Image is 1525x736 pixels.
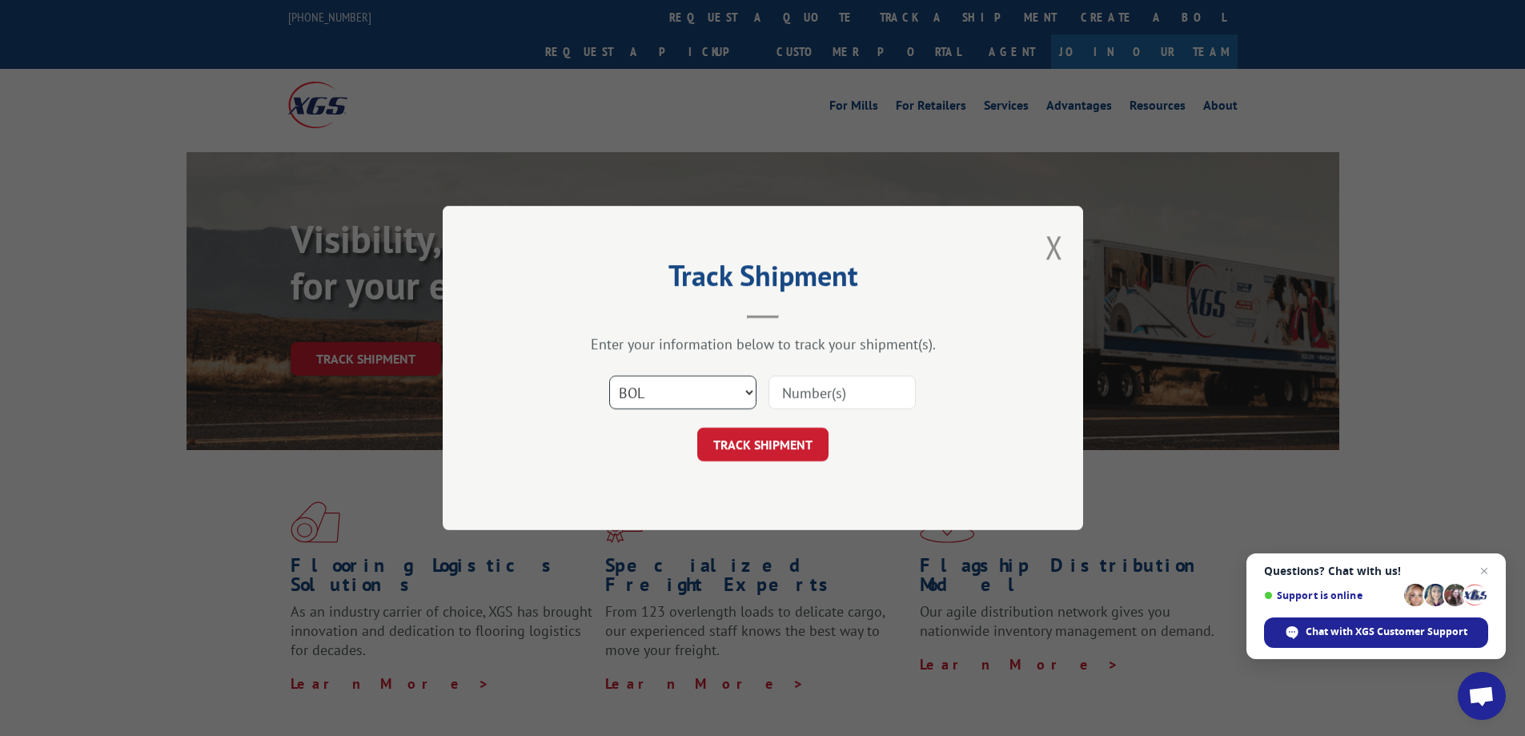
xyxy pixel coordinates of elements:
input: Number(s) [769,376,916,409]
div: Enter your information below to track your shipment(s). [523,335,1003,353]
span: Close chat [1475,561,1494,581]
div: Chat with XGS Customer Support [1264,617,1488,648]
button: Close modal [1045,226,1063,268]
span: Questions? Chat with us! [1264,565,1488,577]
h2: Track Shipment [523,264,1003,295]
span: Chat with XGS Customer Support [1306,625,1467,639]
button: TRACK SHIPMENT [697,428,829,461]
div: Open chat [1458,672,1506,720]
span: Support is online [1264,589,1399,601]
